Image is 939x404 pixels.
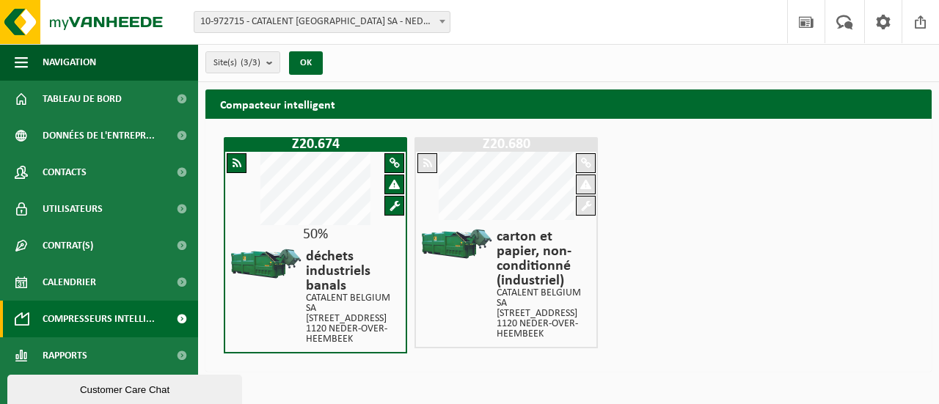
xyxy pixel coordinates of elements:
[497,319,589,339] p: 1120 NEDER-OVER-HEEMBEEK
[229,246,302,282] img: HK-XZ-20-GN-01
[43,337,87,374] span: Rapports
[418,137,594,152] h1: Z20.680
[225,227,406,242] div: 50%
[7,372,245,404] iframe: chat widget
[497,288,589,309] p: CATALENT BELGIUM SA
[213,52,260,74] span: Site(s)
[43,117,155,154] span: Données de l'entrepr...
[306,314,398,324] p: [STREET_ADDRESS]
[306,249,398,293] h4: déchets industriels banals
[43,264,96,301] span: Calendrier
[497,229,589,288] h4: carton et papier, non-conditionné (industriel)
[43,227,93,264] span: Contrat(s)
[205,51,280,73] button: Site(s)(3/3)
[194,12,450,32] span: 10-972715 - CATALENT BELGIUM SA - NEDER-OVER-HEEMBEEK
[497,309,589,319] p: [STREET_ADDRESS]
[306,324,398,345] p: 1120 NEDER-OVER-HEEMBEEK
[43,81,122,117] span: Tableau de bord
[241,58,260,67] count: (3/3)
[205,89,350,118] h2: Compacteur intelligent
[43,301,155,337] span: Compresseurs intelli...
[43,154,87,191] span: Contacts
[227,137,403,152] h1: Z20.674
[194,11,450,33] span: 10-972715 - CATALENT BELGIUM SA - NEDER-OVER-HEEMBEEK
[289,51,323,75] button: OK
[306,293,398,314] p: CATALENT BELGIUM SA
[43,44,96,81] span: Navigation
[420,226,493,262] img: HK-XZ-20-GN-01
[43,191,103,227] span: Utilisateurs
